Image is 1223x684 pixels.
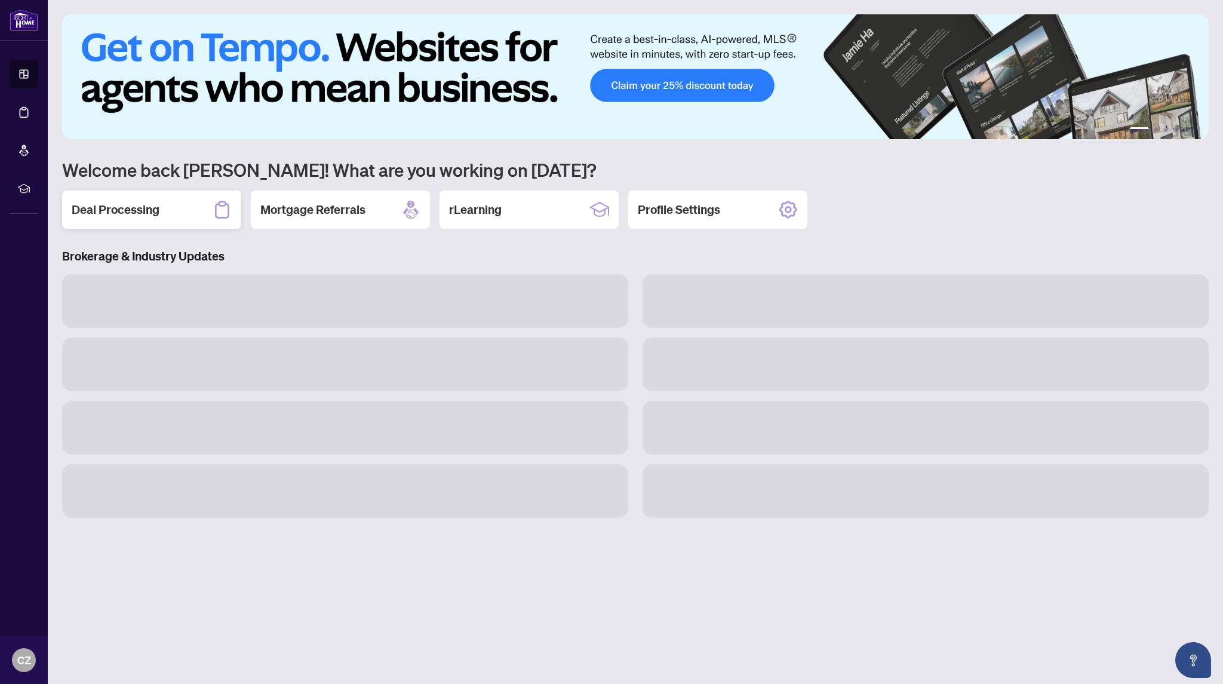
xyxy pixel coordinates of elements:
[1163,127,1168,132] button: 3
[449,201,502,218] h2: rLearning
[1154,127,1159,132] button: 2
[1175,642,1211,678] button: Open asap
[17,652,31,668] span: CZ
[62,14,1209,139] img: Slide 0
[72,201,159,218] h2: Deal Processing
[1192,127,1197,132] button: 6
[62,248,1209,265] h3: Brokerage & Industry Updates
[10,9,38,31] img: logo
[260,201,365,218] h2: Mortgage Referrals
[1130,127,1149,132] button: 1
[1173,127,1178,132] button: 4
[62,158,1209,181] h1: Welcome back [PERSON_NAME]! What are you working on [DATE]?
[638,201,720,218] h2: Profile Settings
[1182,127,1187,132] button: 5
